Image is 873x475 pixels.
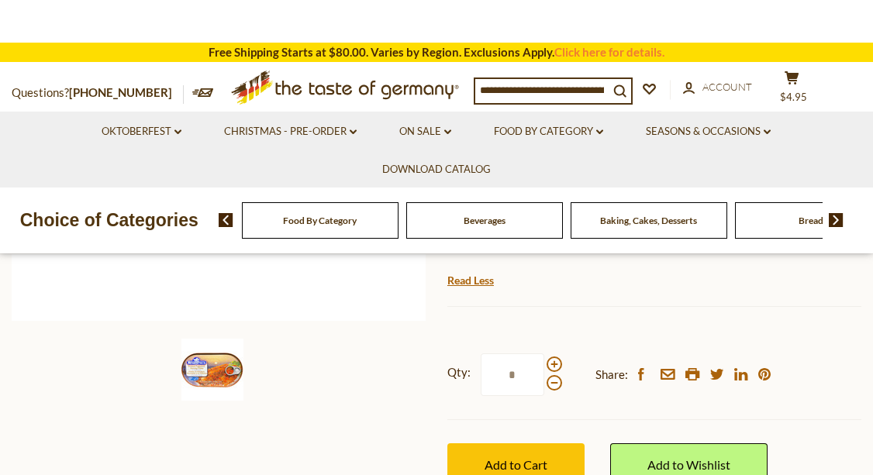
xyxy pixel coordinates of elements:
a: [PHONE_NUMBER] [69,85,172,99]
a: Oktoberfest [102,123,181,140]
span: Add to Cart [485,457,547,472]
input: Qty: [481,353,544,396]
a: Seasons & Occasions [646,123,771,140]
a: Account [683,79,752,96]
a: Baking, Cakes, Desserts [600,215,697,226]
a: Beverages [464,215,506,226]
a: Christmas - PRE-ORDER [224,123,357,140]
a: Download Catalog [382,161,491,178]
strong: Qty: [447,363,471,382]
a: Breads [799,215,827,226]
a: Food By Category [283,215,357,226]
img: next arrow [829,213,844,227]
a: Click here for details. [554,45,664,59]
span: $4.95 [780,91,807,103]
a: Food By Category [494,123,603,140]
img: previous arrow [219,213,233,227]
button: $4.95 [768,71,815,109]
span: Share: [595,365,628,384]
span: Account [702,81,752,93]
a: Read Less [447,273,494,288]
a: On Sale [399,123,451,140]
img: Herring fillets with peppercorns in natural juices [181,339,243,401]
p: Questions? [12,83,184,103]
